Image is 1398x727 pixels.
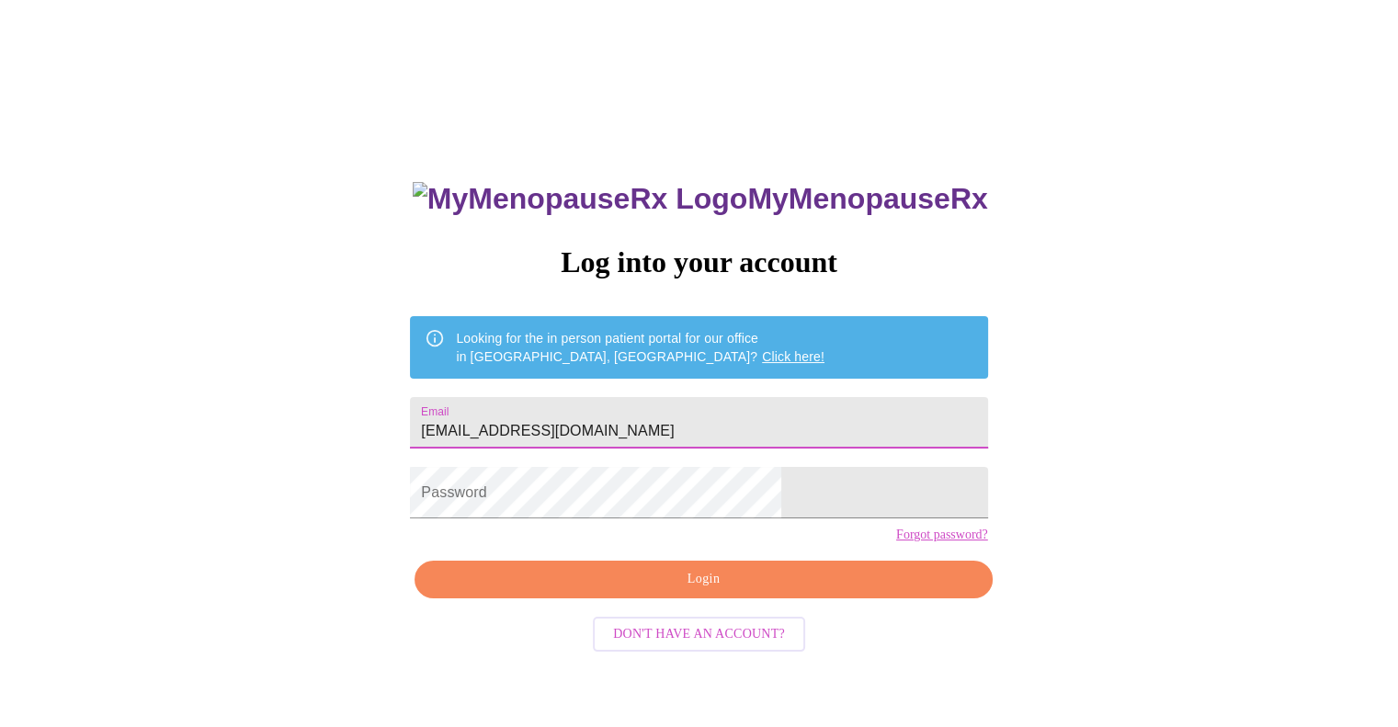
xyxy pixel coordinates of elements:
[896,528,988,542] a: Forgot password?
[762,349,824,364] a: Click here!
[413,182,747,216] img: MyMenopauseRx Logo
[413,182,988,216] h3: MyMenopauseRx
[436,568,971,591] span: Login
[415,561,992,598] button: Login
[410,245,987,279] h3: Log into your account
[456,322,824,373] div: Looking for the in person patient portal for our office in [GEOGRAPHIC_DATA], [GEOGRAPHIC_DATA]?
[593,617,805,653] button: Don't have an account?
[613,623,785,646] span: Don't have an account?
[588,625,810,641] a: Don't have an account?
